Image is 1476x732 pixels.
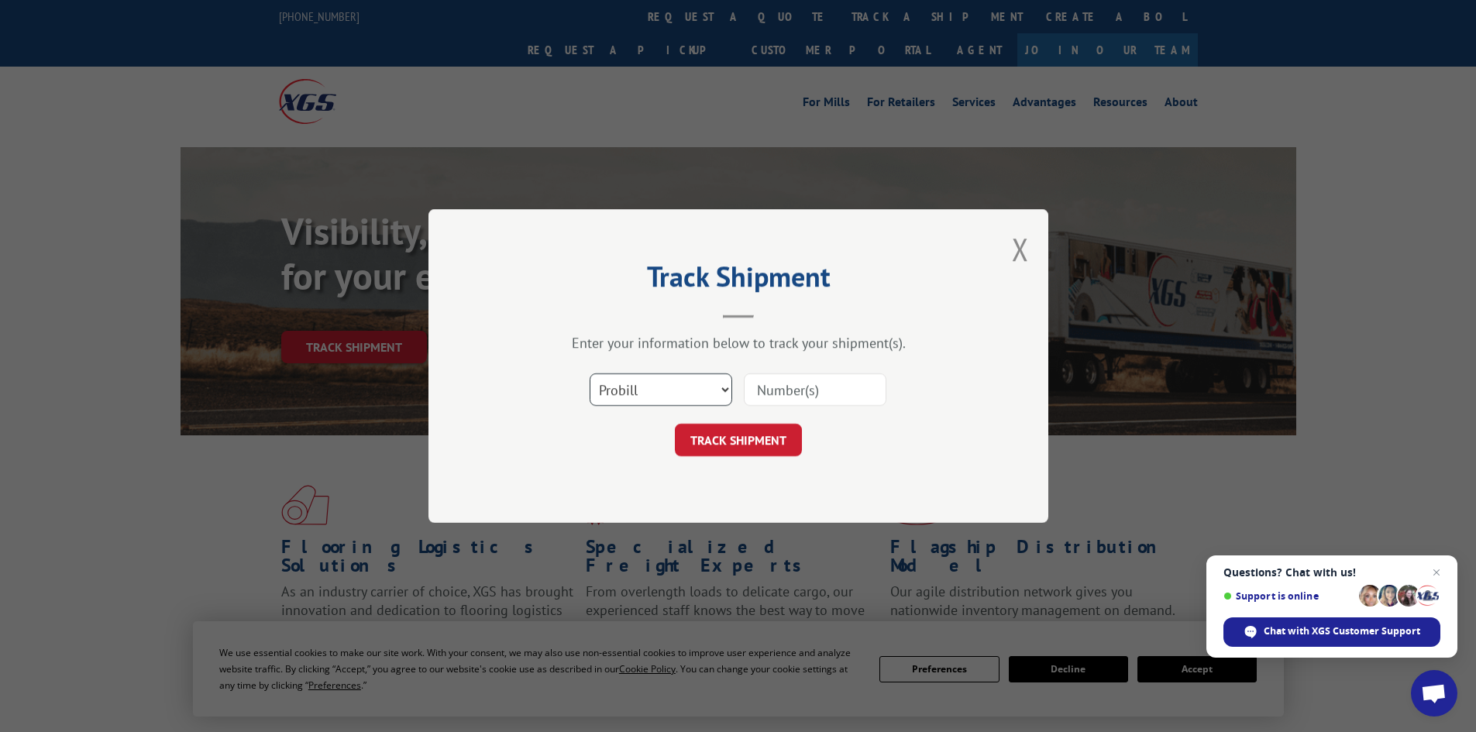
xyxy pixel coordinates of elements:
[1223,617,1440,647] div: Chat with XGS Customer Support
[675,424,802,456] button: TRACK SHIPMENT
[1427,563,1446,582] span: Close chat
[1223,590,1354,602] span: Support is online
[1411,670,1457,717] div: Open chat
[506,266,971,295] h2: Track Shipment
[744,373,886,406] input: Number(s)
[1012,229,1029,270] button: Close modal
[1223,566,1440,579] span: Questions? Chat with us!
[1264,624,1420,638] span: Chat with XGS Customer Support
[506,334,971,352] div: Enter your information below to track your shipment(s).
